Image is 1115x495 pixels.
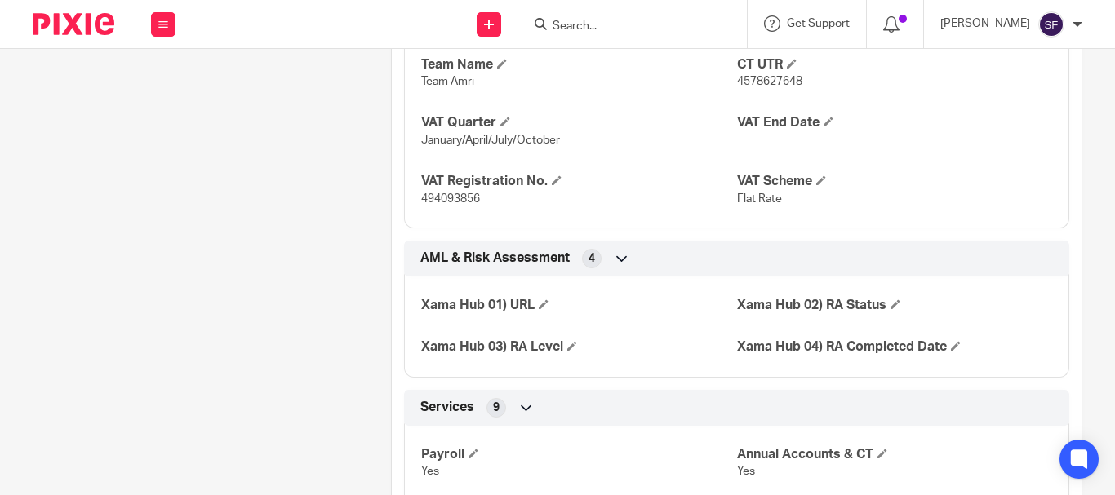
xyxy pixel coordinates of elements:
span: Flat Rate [737,193,782,205]
h4: Xama Hub 01) URL [421,297,736,314]
h4: VAT Quarter [421,114,736,131]
h4: Xama Hub 03) RA Level [421,338,736,356]
img: svg%3E [1038,11,1064,38]
p: [PERSON_NAME] [940,15,1030,32]
span: AML & Risk Assessment [420,250,570,267]
h4: VAT Scheme [737,173,1052,190]
h4: Payroll [421,446,736,463]
span: 9 [493,400,500,416]
input: Search [551,20,698,34]
h4: VAT Registration No. [421,173,736,190]
span: Services [420,399,474,416]
span: 4 [589,250,595,267]
span: Get Support [787,18,850,29]
span: 4578627648 [737,76,802,87]
h4: VAT End Date [737,114,1052,131]
h4: Team Name [421,56,736,73]
h4: Xama Hub 04) RA Completed Date [737,338,1052,356]
h4: Xama Hub 02) RA Status [737,297,1052,314]
span: January/April/July/October [421,135,560,146]
span: 494093856 [421,193,480,205]
h4: Annual Accounts & CT [737,446,1052,463]
span: Yes [737,466,755,477]
span: Team Amri [421,76,474,87]
h4: CT UTR [737,56,1052,73]
img: Pixie [33,13,114,35]
span: Yes [421,466,439,477]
